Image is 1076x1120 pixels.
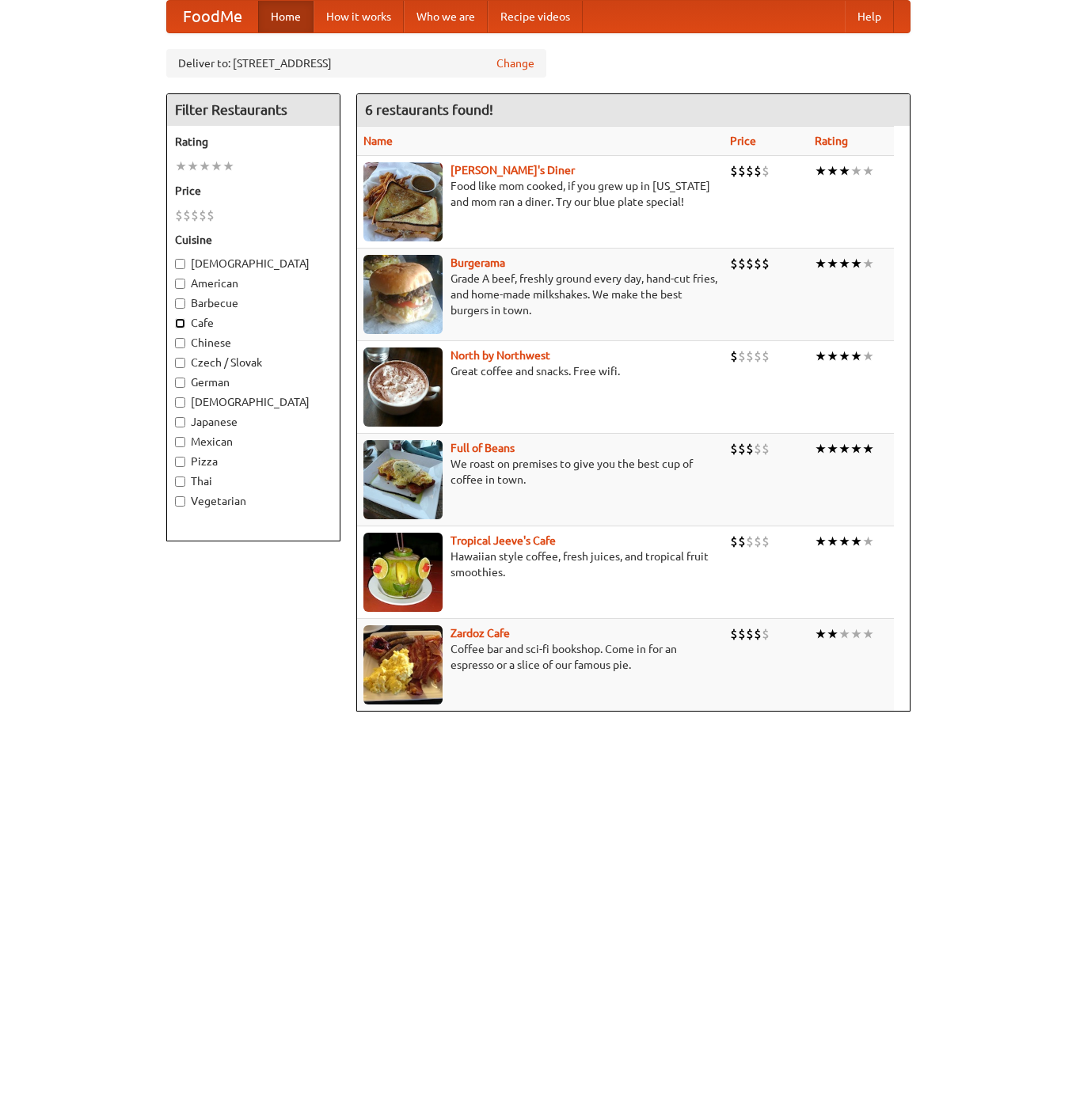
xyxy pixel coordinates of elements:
[175,437,185,447] input: Mexican
[451,256,505,269] a: Burgerama
[175,434,332,450] label: Mexican
[175,417,185,427] input: Japanese
[175,374,332,390] label: German
[175,457,185,467] input: Pizza
[363,549,717,580] p: Hawaiian style coffee, fresh juices, and tropical fruit smoothies.
[862,162,874,180] li: ★
[167,1,258,32] a: FoodMe
[488,1,583,32] a: Recipe videos
[451,442,515,454] a: Full of Beans
[175,397,185,408] input: [DEMOGRAPHIC_DATA]
[175,183,332,199] h5: Price
[314,1,404,32] a: How it works
[827,347,838,365] li: ★
[838,255,850,272] li: ★
[827,440,838,457] li: ★
[827,533,838,550] li: ★
[838,533,850,550] li: ★
[167,94,340,126] h4: Filter Restaurants
[175,358,185,368] input: Czech / Slovak
[850,162,862,180] li: ★
[730,135,756,147] a: Price
[827,162,838,180] li: ★
[363,178,717,210] p: Food like mom cooked, if you grew up in [US_STATE] and mom ran a diner. Try our blue plate special!
[815,440,827,457] li: ★
[175,295,332,311] label: Barbecue
[838,162,850,180] li: ★
[451,534,556,547] a: Tropical Jeeve's Cafe
[850,625,862,643] li: ★
[850,440,862,457] li: ★
[730,162,738,180] li: $
[187,158,199,175] li: ★
[746,347,754,365] li: $
[762,625,770,643] li: $
[363,255,443,334] img: burgerama.jpg
[862,255,874,272] li: ★
[815,347,827,365] li: ★
[207,207,215,224] li: $
[175,318,185,328] input: Cafe
[175,232,332,248] h5: Cuisine
[827,625,838,643] li: ★
[815,162,827,180] li: ★
[815,533,827,550] li: ★
[730,533,738,550] li: $
[754,440,762,457] li: $
[850,347,862,365] li: ★
[746,255,754,272] li: $
[175,476,185,487] input: Thai
[191,207,199,224] li: $
[404,1,488,32] a: Who we are
[730,255,738,272] li: $
[746,162,754,180] li: $
[363,135,393,147] a: Name
[838,440,850,457] li: ★
[746,440,754,457] li: $
[845,1,894,32] a: Help
[363,641,717,673] p: Coffee bar and sci-fi bookshop. Come in for an espresso or a slice of our famous pie.
[451,349,550,362] a: North by Northwest
[738,625,746,643] li: $
[451,164,575,177] a: [PERSON_NAME]'s Diner
[363,363,717,379] p: Great coffee and snacks. Free wifi.
[175,394,332,410] label: [DEMOGRAPHIC_DATA]
[738,440,746,457] li: $
[166,49,546,78] div: Deliver to: [STREET_ADDRESS]
[754,625,762,643] li: $
[211,158,222,175] li: ★
[175,378,185,388] input: German
[850,533,862,550] li: ★
[754,347,762,365] li: $
[451,627,510,640] b: Zardoz Cafe
[730,625,738,643] li: $
[363,271,717,318] p: Grade A beef, freshly ground every day, hand-cut fries, and home-made milkshakes. We make the bes...
[862,533,874,550] li: ★
[815,255,827,272] li: ★
[850,255,862,272] li: ★
[838,625,850,643] li: ★
[754,255,762,272] li: $
[199,207,207,224] li: $
[183,207,191,224] li: $
[175,298,185,309] input: Barbecue
[363,533,443,612] img: jeeves.jpg
[363,440,443,519] img: beans.jpg
[496,55,534,71] a: Change
[762,255,770,272] li: $
[363,162,443,241] img: sallys.jpg
[746,533,754,550] li: $
[815,625,827,643] li: ★
[827,255,838,272] li: ★
[738,162,746,180] li: $
[175,496,185,507] input: Vegetarian
[762,440,770,457] li: $
[363,625,443,704] img: zardoz.jpg
[730,440,738,457] li: $
[175,158,187,175] li: ★
[746,625,754,643] li: $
